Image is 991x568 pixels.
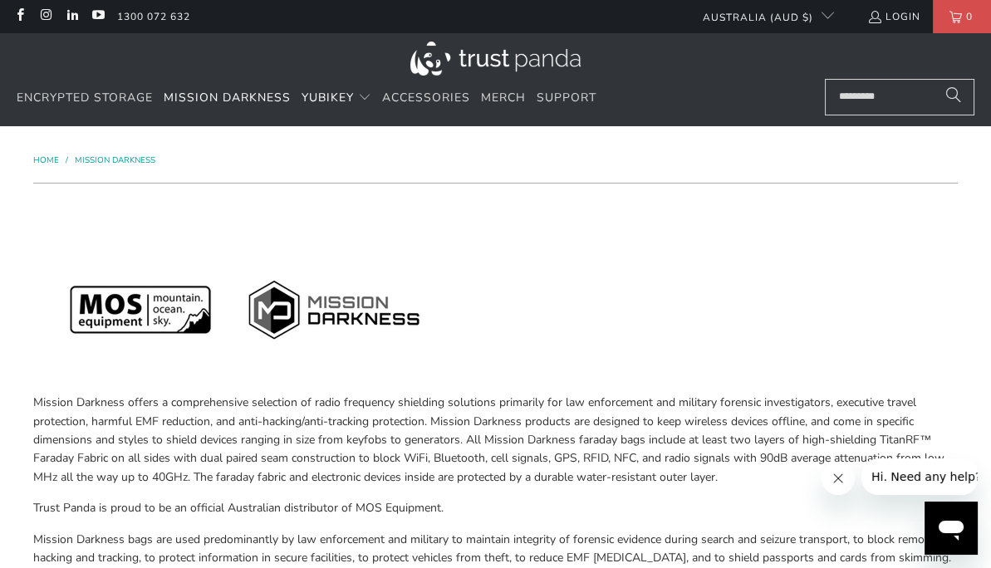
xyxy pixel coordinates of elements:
[537,90,596,105] span: Support
[481,90,526,105] span: Merch
[66,154,68,166] span: /
[33,450,944,484] span: radio signals with 90dB average attenuation from low MHz all the way up to 40GHz
[38,10,52,23] a: Trust Panda Australia on Instagram
[91,10,105,23] a: Trust Panda Australia on YouTube
[17,90,153,105] span: Encrypted Storage
[933,79,974,115] button: Search
[164,90,291,105] span: Mission Darkness
[33,394,958,487] p: Mission Darkness offers a comprehensive selection of radio frequency shielding solutions primaril...
[481,79,526,118] a: Merch
[822,462,855,495] iframe: Close message
[382,90,470,105] span: Accessories
[302,90,354,105] span: YubiKey
[825,79,974,115] input: Search...
[382,79,470,118] a: Accessories
[17,79,596,118] nav: Translation missing: en.navigation.header.main_nav
[537,79,596,118] a: Support
[925,502,978,555] iframe: Button to launch messaging window
[17,79,153,118] a: Encrypted Storage
[410,42,581,76] img: Trust Panda Australia
[33,154,59,166] span: Home
[33,154,61,166] a: Home
[302,79,371,118] summary: YubiKey
[164,79,291,118] a: Mission Darkness
[65,10,79,23] a: Trust Panda Australia on LinkedIn
[10,12,120,25] span: Hi. Need any help?
[867,7,920,26] a: Login
[75,154,155,166] a: Mission Darkness
[33,499,958,517] p: Trust Panda is proud to be an official Australian distributor of MOS Equipment.
[117,7,190,26] a: 1300 072 632
[861,458,978,495] iframe: Message from company
[12,10,27,23] a: Trust Panda Australia on Facebook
